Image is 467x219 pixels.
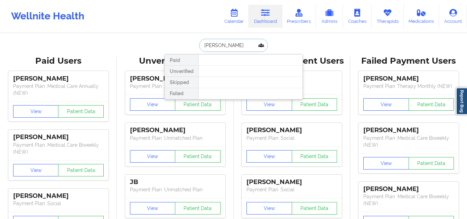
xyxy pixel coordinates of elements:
[13,142,104,155] p: Payment Plan : Medical Care Biweekly (NEW)
[355,56,462,66] div: Failed Payment Users
[292,150,337,163] button: Patient Data
[175,202,221,215] button: Patient Data
[219,5,249,28] a: Calendar
[363,98,409,111] button: View
[363,126,454,134] div: [PERSON_NAME]
[165,77,198,88] div: Skipped
[409,98,454,111] button: Patient Data
[292,98,337,111] button: Patient Data
[282,5,316,28] a: Prescribers
[122,56,229,66] div: Unverified Users
[13,105,59,118] button: View
[175,150,221,163] button: Patient Data
[246,135,337,142] p: Payment Plan : Social
[13,133,104,141] div: [PERSON_NAME]
[246,98,292,111] button: View
[363,75,454,83] div: [PERSON_NAME]
[165,88,198,99] div: Failed
[363,135,454,148] p: Payment Plan : Medical Care Biweekly (NEW)
[372,5,404,28] a: Therapists
[175,98,221,111] button: Patient Data
[249,5,282,28] a: Dashboard
[292,202,337,215] button: Patient Data
[13,83,104,97] p: Payment Plan : Medical Care Annually (NEW)
[130,98,176,111] button: View
[343,5,372,28] a: Coaches
[130,202,176,215] button: View
[246,202,292,215] button: View
[363,157,409,170] button: View
[316,5,343,28] a: Admins
[165,66,198,77] div: Unverified
[13,192,104,200] div: [PERSON_NAME]
[130,83,221,90] p: Payment Plan : Unmatched Plan
[58,164,104,176] button: Patient Data
[246,178,337,186] div: [PERSON_NAME]
[5,56,112,66] div: Paid Users
[246,150,292,163] button: View
[130,150,176,163] button: View
[246,186,337,193] p: Payment Plan : Social
[363,185,454,193] div: [PERSON_NAME]
[363,83,454,90] p: Payment Plan : Therapy Monthly (NEW)
[363,193,454,207] p: Payment Plan : Medical Care Biweekly (NEW)
[130,126,221,134] div: [PERSON_NAME]
[246,126,337,134] div: [PERSON_NAME]
[130,135,221,142] p: Payment Plan : Unmatched Plan
[439,5,467,28] a: Account
[13,75,104,83] div: [PERSON_NAME]
[404,5,439,28] a: Medications
[13,164,59,176] button: View
[130,75,221,83] div: [PERSON_NAME]
[409,157,454,170] button: Patient Data
[130,178,221,186] div: JB
[130,186,221,193] p: Payment Plan : Unmatched Plan
[165,55,198,66] div: Paid
[58,105,104,118] button: Patient Data
[456,88,467,115] a: Report Bug
[13,200,104,207] p: Payment Plan : Social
